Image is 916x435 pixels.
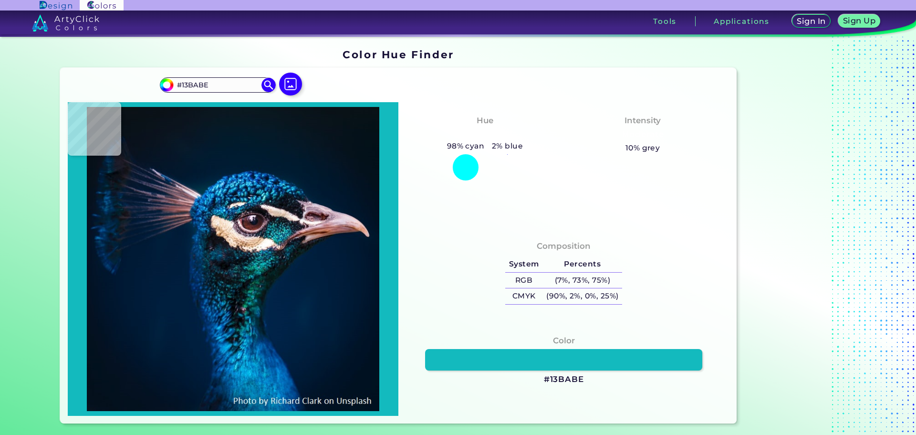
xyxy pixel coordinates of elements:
[625,114,661,127] h4: Intensity
[617,129,668,140] h3: Moderate
[477,114,493,127] h4: Hue
[505,256,542,272] h5: System
[505,288,542,304] h5: CMYK
[443,140,488,152] h5: 98% cyan
[173,78,262,91] input: type color..
[279,73,302,95] img: icon picture
[505,273,542,288] h5: RGB
[542,256,622,272] h5: Percents
[40,1,72,10] img: ArtyClick Design logo
[792,14,831,28] a: Sign In
[469,129,500,140] h3: Cyan
[343,47,454,62] h1: Color Hue Finder
[537,239,591,253] h4: Composition
[32,14,99,32] img: logo_artyclick_colors_white.svg
[714,18,770,25] h3: Applications
[838,14,880,28] a: Sign Up
[625,142,660,154] h5: 10% grey
[653,18,677,25] h3: Tools
[542,273,622,288] h5: (7%, 73%, 75%)
[797,17,825,25] h5: Sign In
[73,107,394,411] img: img_pavlin.jpg
[843,17,875,24] h5: Sign Up
[542,288,622,304] h5: (90%, 2%, 0%, 25%)
[488,140,527,152] h5: 2% blue
[261,78,276,92] img: icon search
[544,374,584,385] h3: #13BABE
[553,334,575,348] h4: Color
